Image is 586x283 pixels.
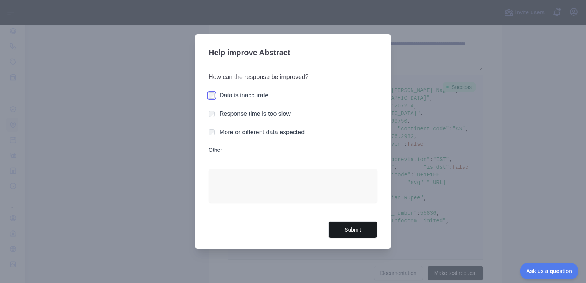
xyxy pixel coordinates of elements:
[219,129,305,135] label: More or different data expected
[219,110,291,117] label: Response time is too slow
[328,221,377,239] button: Submit
[209,146,377,154] label: Other
[209,72,377,82] h3: How can the response be improved?
[209,43,377,63] h3: Help improve Abstract
[520,263,578,279] iframe: Toggle Customer Support
[219,92,268,99] label: Data is inaccurate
